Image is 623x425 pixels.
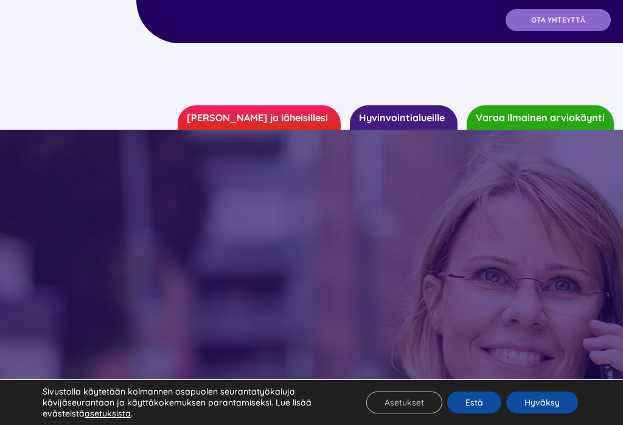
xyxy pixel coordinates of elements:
button: asetuksista [85,408,131,419]
button: Hyväksy [506,392,578,413]
button: Asetukset [366,392,442,413]
a: Varaa ilmainen arviokäynti [467,105,614,130]
a: Hyvinvointialueille [350,105,458,130]
button: Estä [447,392,501,413]
a: [PERSON_NAME] ja läheisillesi [178,105,341,130]
p: Sivustolla käytetään kolmannen osapuolen seurantatyökaluja kävijäseurantaan ja käyttäkokemuksen p... [43,386,345,419]
a: OTA YHTEYTTÄ [506,9,611,31]
span: OTA YHTEYTTÄ [531,16,585,24]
